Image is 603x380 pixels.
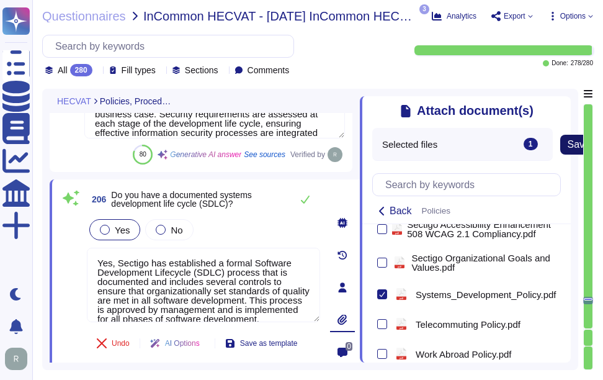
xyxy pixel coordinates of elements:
button: Analytics [432,11,476,21]
span: 278 / 280 [571,60,593,66]
span: Options [560,12,586,20]
div: 1 [524,138,538,150]
span: HECVAT [57,97,91,106]
span: Sectigo Organizational Goals and Values.pdf [411,253,556,272]
img: user [328,147,342,162]
span: Save [568,140,590,150]
span: AI Options [165,340,200,347]
span: Work Abroad Policy.pdf [416,350,512,359]
button: user [2,345,36,373]
span: Fill types [122,66,156,75]
span: Analytics [447,12,476,20]
span: Policies [422,207,451,215]
span: Undo [112,340,130,347]
span: No [171,225,182,235]
span: 80 [140,151,146,158]
span: Comments [248,66,290,75]
span: Policies, Procedures, and Processes [100,97,171,106]
span: InCommon HECVAT - [DATE] InCommon HECVAT Update Copy [143,10,417,22]
input: Search by keywords [49,35,293,57]
img: user [5,348,27,370]
textarea: Yes, Sectigo has established a formal Software Development Lifecycle (SDLC) process that is docum... [87,248,320,322]
button: Save as template [215,331,308,356]
button: Back [372,204,417,219]
span: 206 [87,195,106,204]
span: Done: [552,60,568,66]
span: See sources [244,151,285,158]
span: Attach document(s) [417,104,534,118]
span: Telecommuting Policy.pdf [416,320,520,329]
span: Back [390,206,412,216]
span: 3 [419,4,429,14]
input: Search by keywords [379,174,560,196]
span: Yes [115,225,130,235]
span: Sectigo Accessibility Enhancement 508 WCAG 2.1 Compliancy.pdf [407,220,556,238]
span: 0 [346,342,352,351]
span: Systems_Development_Policy.pdf [416,290,556,299]
button: Save [560,135,597,155]
span: Sections [185,66,218,75]
button: Undo [87,331,140,356]
div: 280 [70,64,92,76]
span: Do you have a documented systems development life cycle (SDLC)? [111,190,251,209]
span: Questionnaires [42,10,126,22]
span: Save as template [240,340,298,347]
span: Generative AI answer [170,151,241,158]
span: Selected files [382,140,437,149]
span: Export [504,12,525,20]
span: All [58,66,68,75]
span: Verified by [290,151,325,158]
